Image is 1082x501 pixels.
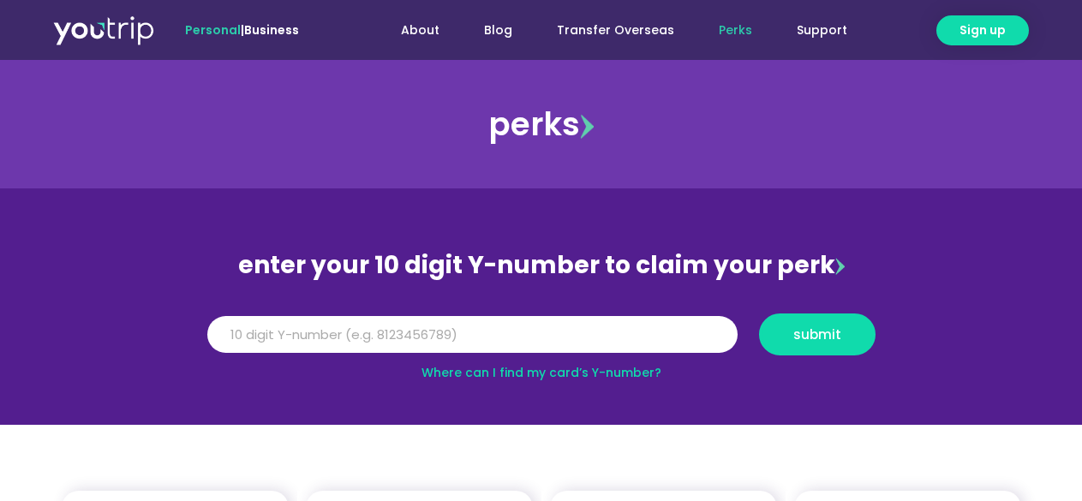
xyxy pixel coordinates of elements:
[207,313,876,368] form: Y Number
[759,313,876,355] button: submit
[244,21,299,39] a: Business
[345,15,870,46] nav: Menu
[696,15,774,46] a: Perks
[199,243,884,288] div: enter your 10 digit Y-number to claim your perk
[207,316,738,354] input: 10 digit Y-number (e.g. 8123456789)
[535,15,696,46] a: Transfer Overseas
[936,15,1029,45] a: Sign up
[793,328,841,341] span: submit
[379,15,462,46] a: About
[959,21,1006,39] span: Sign up
[774,15,870,46] a: Support
[185,21,241,39] span: Personal
[185,21,299,39] span: |
[462,15,535,46] a: Blog
[421,364,661,381] a: Where can I find my card’s Y-number?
